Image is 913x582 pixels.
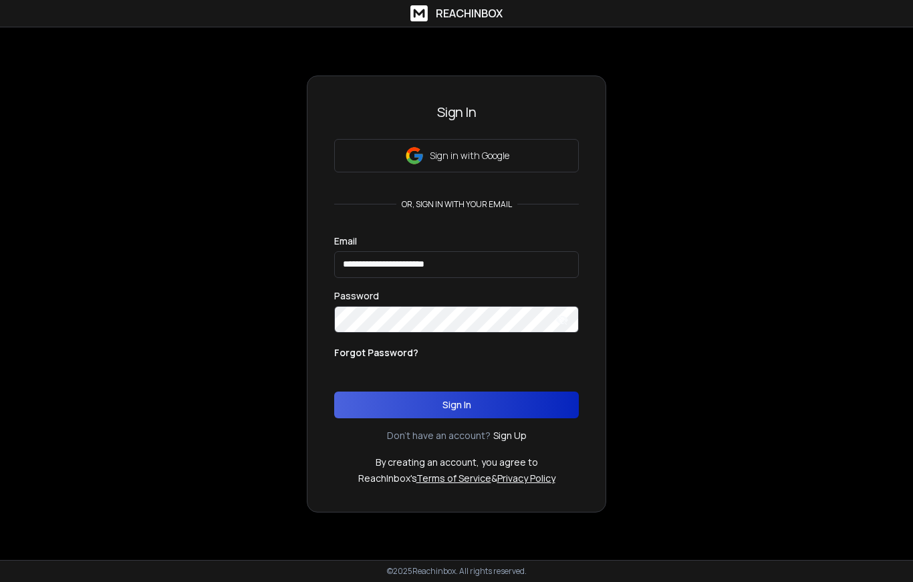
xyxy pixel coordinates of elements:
p: Sign in with Google [430,149,509,162]
p: Don't have an account? [387,429,491,442]
p: or, sign in with your email [396,199,517,210]
button: Sign in with Google [334,139,579,172]
a: Terms of Service [416,472,491,484]
label: Password [334,291,379,301]
h1: ReachInbox [436,5,503,21]
h3: Sign In [334,103,579,122]
label: Email [334,237,357,246]
p: © 2025 Reachinbox. All rights reserved. [387,566,527,577]
a: Sign Up [493,429,527,442]
button: Sign In [334,392,579,418]
a: ReachInbox [410,5,503,21]
a: Privacy Policy [497,472,555,484]
p: Forgot Password? [334,346,418,359]
p: By creating an account, you agree to [376,456,538,469]
p: ReachInbox's & [358,472,555,485]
